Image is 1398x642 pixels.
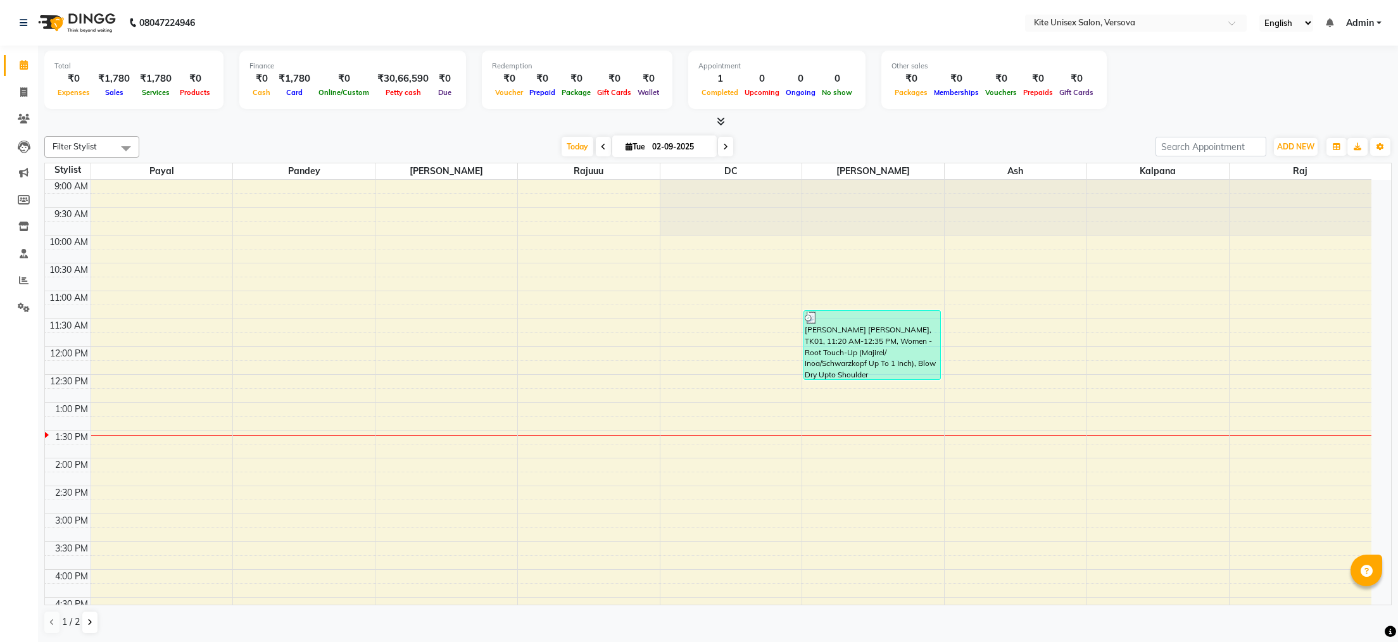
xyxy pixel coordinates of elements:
[47,263,91,277] div: 10:30 AM
[53,570,91,583] div: 4:00 PM
[249,88,274,97] span: Cash
[91,163,233,179] span: Payal
[1020,88,1056,97] span: Prepaids
[1230,163,1371,179] span: raj
[372,72,434,86] div: ₹30,66,590
[53,458,91,472] div: 2:00 PM
[562,137,593,156] span: Today
[1020,72,1056,86] div: ₹0
[375,163,517,179] span: [PERSON_NAME]
[53,141,97,151] span: Filter Stylist
[622,142,648,151] span: Tue
[931,88,982,97] span: Memberships
[982,88,1020,97] span: Vouchers
[53,542,91,555] div: 3:30 PM
[102,88,127,97] span: Sales
[819,72,855,86] div: 0
[891,88,931,97] span: Packages
[558,88,594,97] span: Package
[1056,88,1097,97] span: Gift Cards
[526,72,558,86] div: ₹0
[62,615,80,629] span: 1 / 2
[660,163,802,179] span: DC
[47,319,91,332] div: 11:30 AM
[45,163,91,177] div: Stylist
[594,72,634,86] div: ₹0
[698,61,855,72] div: Appointment
[53,403,91,416] div: 1:00 PM
[53,514,91,527] div: 3:00 PM
[492,61,662,72] div: Redemption
[47,347,91,360] div: 12:00 PM
[558,72,594,86] div: ₹0
[492,72,526,86] div: ₹0
[32,5,119,41] img: logo
[634,88,662,97] span: Wallet
[434,72,456,86] div: ₹0
[47,375,91,388] div: 12:30 PM
[982,72,1020,86] div: ₹0
[698,72,741,86] div: 1
[1345,591,1385,629] iframe: chat widget
[518,163,660,179] span: Rajuuu
[741,88,783,97] span: Upcoming
[819,88,855,97] span: No show
[526,88,558,97] span: Prepaid
[53,598,91,611] div: 4:30 PM
[594,88,634,97] span: Gift Cards
[1346,16,1374,30] span: Admin
[382,88,424,97] span: Petty cash
[52,208,91,221] div: 9:30 AM
[47,291,91,305] div: 11:00 AM
[54,72,93,86] div: ₹0
[135,72,177,86] div: ₹1,780
[1087,163,1229,179] span: kalpana
[93,72,135,86] div: ₹1,780
[741,72,783,86] div: 0
[53,486,91,500] div: 2:30 PM
[139,88,173,97] span: Services
[1156,137,1266,156] input: Search Appointment
[802,163,944,179] span: [PERSON_NAME]
[47,236,91,249] div: 10:00 AM
[177,72,213,86] div: ₹0
[52,180,91,193] div: 9:00 AM
[634,72,662,86] div: ₹0
[274,72,315,86] div: ₹1,780
[283,88,306,97] span: Card
[891,61,1097,72] div: Other sales
[177,88,213,97] span: Products
[783,88,819,97] span: Ongoing
[315,72,372,86] div: ₹0
[492,88,526,97] span: Voucher
[249,61,456,72] div: Finance
[53,431,91,444] div: 1:30 PM
[698,88,741,97] span: Completed
[139,5,195,41] b: 08047224946
[1274,138,1318,156] button: ADD NEW
[804,311,940,379] div: [PERSON_NAME] [PERSON_NAME], TK01, 11:20 AM-12:35 PM, Women - Root Touch-Up (Majirel/ Inoa/Schwar...
[945,163,1086,179] span: Ash
[1277,142,1314,151] span: ADD NEW
[435,88,455,97] span: Due
[54,61,213,72] div: Total
[783,72,819,86] div: 0
[648,137,712,156] input: 2025-09-02
[931,72,982,86] div: ₹0
[891,72,931,86] div: ₹0
[233,163,375,179] span: Pandey
[315,88,372,97] span: Online/Custom
[249,72,274,86] div: ₹0
[1056,72,1097,86] div: ₹0
[54,88,93,97] span: Expenses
